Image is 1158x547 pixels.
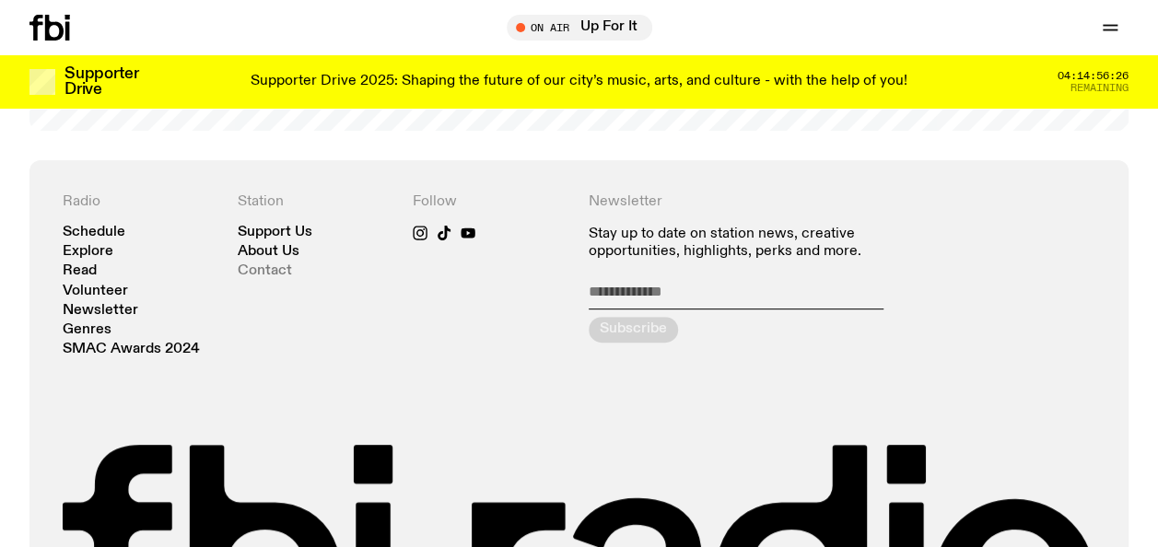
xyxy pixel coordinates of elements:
[63,226,125,239] a: Schedule
[63,285,128,298] a: Volunteer
[589,226,920,261] p: Stay up to date on station news, creative opportunities, highlights, perks and more.
[1058,71,1129,81] span: 04:14:56:26
[238,193,394,211] h4: Station
[63,304,138,318] a: Newsletter
[63,323,111,337] a: Genres
[251,74,907,90] p: Supporter Drive 2025: Shaping the future of our city’s music, arts, and culture - with the help o...
[238,245,299,259] a: About Us
[238,226,312,239] a: Support Us
[589,317,678,343] button: Subscribe
[63,245,113,259] a: Explore
[63,264,97,278] a: Read
[1070,83,1129,93] span: Remaining
[238,264,292,278] a: Contact
[63,343,200,356] a: SMAC Awards 2024
[64,66,138,98] h3: Supporter Drive
[63,193,219,211] h4: Radio
[507,15,652,41] button: On AirUp For It
[413,193,569,211] h4: Follow
[589,193,920,211] h4: Newsletter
